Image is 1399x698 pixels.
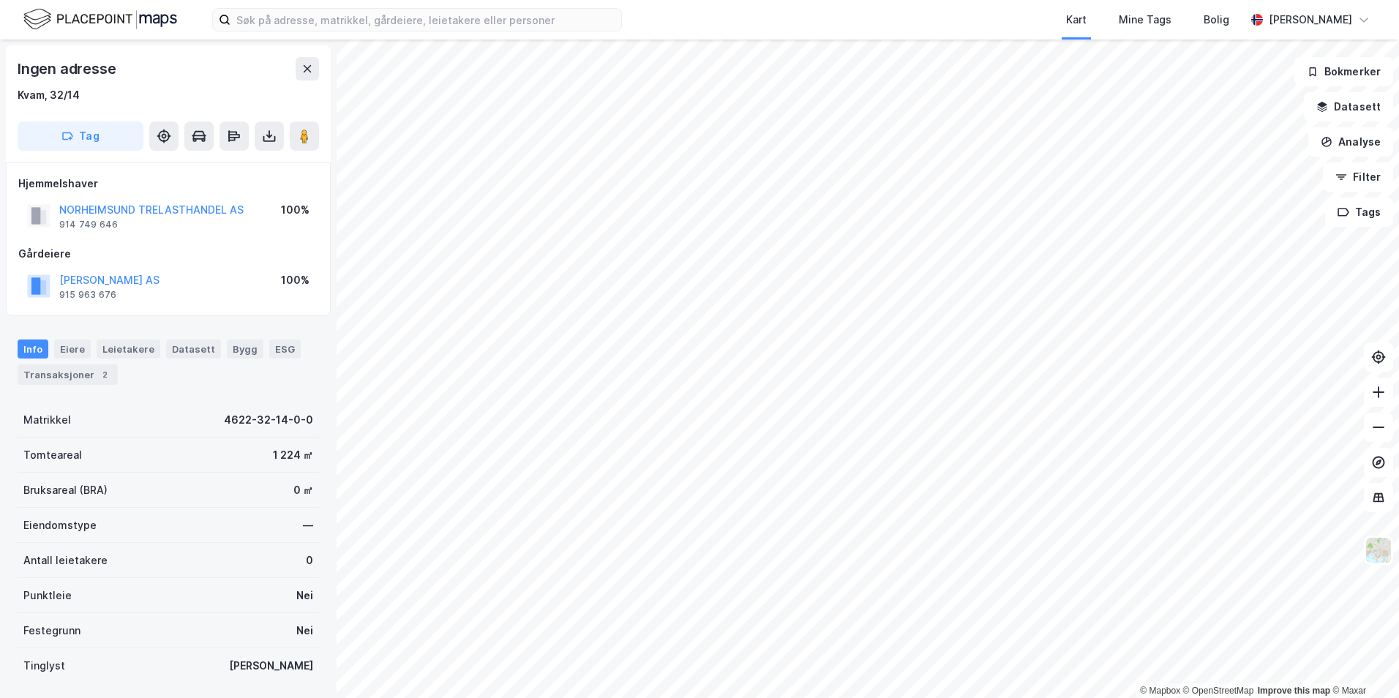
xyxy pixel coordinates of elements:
[54,339,91,359] div: Eiere
[1304,92,1393,121] button: Datasett
[1326,628,1399,698] iframe: Chat Widget
[18,364,118,385] div: Transaksjoner
[227,339,263,359] div: Bygg
[1294,57,1393,86] button: Bokmerker
[18,121,143,151] button: Tag
[1325,198,1393,227] button: Tags
[293,481,313,499] div: 0 ㎡
[23,411,71,429] div: Matrikkel
[23,446,82,464] div: Tomteareal
[23,481,108,499] div: Bruksareal (BRA)
[1269,11,1352,29] div: [PERSON_NAME]
[23,657,65,675] div: Tinglyst
[281,201,310,219] div: 100%
[18,86,80,104] div: Kvam, 32/14
[97,339,160,359] div: Leietakere
[97,367,112,382] div: 2
[303,517,313,534] div: —
[18,245,318,263] div: Gårdeiere
[18,339,48,359] div: Info
[166,339,221,359] div: Datasett
[296,587,313,604] div: Nei
[1066,11,1087,29] div: Kart
[1323,162,1393,192] button: Filter
[59,289,116,301] div: 915 963 676
[18,175,318,192] div: Hjemmelshaver
[1183,686,1254,696] a: OpenStreetMap
[229,657,313,675] div: [PERSON_NAME]
[18,57,119,80] div: Ingen adresse
[59,219,118,230] div: 914 749 646
[224,411,313,429] div: 4622-32-14-0-0
[23,622,80,639] div: Festegrunn
[1119,11,1171,29] div: Mine Tags
[230,9,621,31] input: Søk på adresse, matrikkel, gårdeiere, leietakere eller personer
[23,587,72,604] div: Punktleie
[23,552,108,569] div: Antall leietakere
[1258,686,1330,696] a: Improve this map
[23,517,97,534] div: Eiendomstype
[306,552,313,569] div: 0
[296,622,313,639] div: Nei
[23,7,177,32] img: logo.f888ab2527a4732fd821a326f86c7f29.svg
[1365,536,1392,564] img: Z
[1308,127,1393,157] button: Analyse
[269,339,301,359] div: ESG
[1204,11,1229,29] div: Bolig
[273,446,313,464] div: 1 224 ㎡
[281,271,310,289] div: 100%
[1140,686,1180,696] a: Mapbox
